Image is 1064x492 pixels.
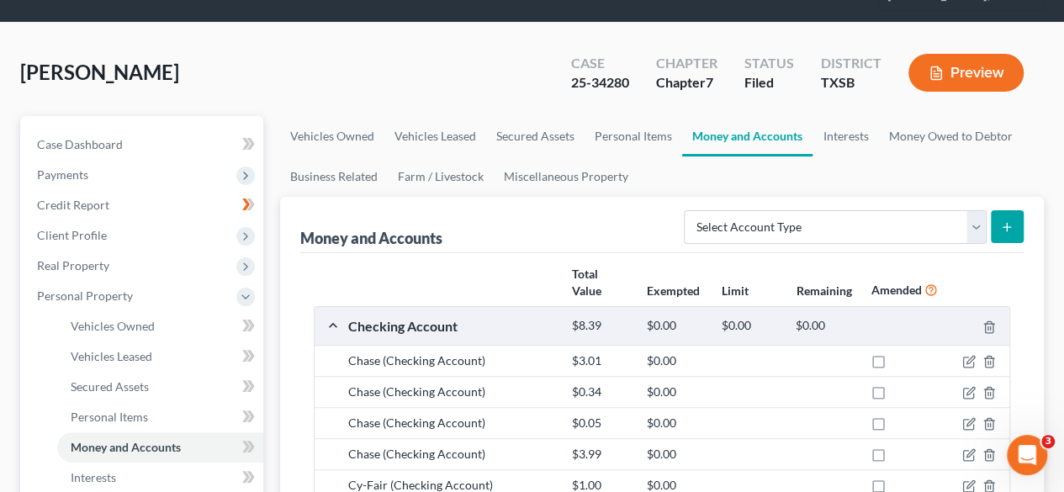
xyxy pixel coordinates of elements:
[656,73,717,93] div: Chapter
[57,402,263,432] a: Personal Items
[340,352,564,369] div: Chase (Checking Account)
[300,228,442,248] div: Money and Accounts
[340,384,564,400] div: Chase (Checking Account)
[37,258,109,272] span: Real Property
[388,156,494,197] a: Farm / Livestock
[1007,435,1047,475] iframe: Intercom live chat
[71,410,148,424] span: Personal Items
[871,283,921,297] strong: Amended
[57,372,263,402] a: Secured Assets
[638,352,713,369] div: $0.00
[37,137,123,151] span: Case Dashboard
[71,349,152,363] span: Vehicles Leased
[572,267,601,298] strong: Total Value
[813,116,878,156] a: Interests
[682,116,813,156] a: Money and Accounts
[37,198,109,212] span: Credit Report
[722,283,749,298] strong: Limit
[340,415,564,431] div: Chase (Checking Account)
[712,318,787,334] div: $0.00
[787,318,862,334] div: $0.00
[744,73,794,93] div: Filed
[638,384,713,400] div: $0.00
[564,415,638,431] div: $0.05
[706,74,713,90] span: 7
[564,318,638,334] div: $8.39
[71,379,149,394] span: Secured Assets
[656,54,717,73] div: Chapter
[1041,435,1055,448] span: 3
[647,283,700,298] strong: Exempted
[494,156,638,197] a: Miscellaneous Property
[638,446,713,463] div: $0.00
[340,317,564,335] div: Checking Account
[37,288,133,303] span: Personal Property
[486,116,585,156] a: Secured Assets
[71,440,181,454] span: Money and Accounts
[24,130,263,160] a: Case Dashboard
[37,167,88,182] span: Payments
[744,54,794,73] div: Status
[796,283,851,298] strong: Remaining
[564,352,638,369] div: $3.01
[20,60,179,84] span: [PERSON_NAME]
[638,415,713,431] div: $0.00
[908,54,1024,92] button: Preview
[878,116,1022,156] a: Money Owed to Debtor
[57,311,263,341] a: Vehicles Owned
[585,116,682,156] a: Personal Items
[37,228,107,242] span: Client Profile
[57,432,263,463] a: Money and Accounts
[57,341,263,372] a: Vehicles Leased
[71,470,116,484] span: Interests
[564,384,638,400] div: $0.34
[384,116,486,156] a: Vehicles Leased
[340,446,564,463] div: Chase (Checking Account)
[564,446,638,463] div: $3.99
[821,73,881,93] div: TXSB
[821,54,881,73] div: District
[280,116,384,156] a: Vehicles Owned
[638,318,713,334] div: $0.00
[280,156,388,197] a: Business Related
[571,73,629,93] div: 25-34280
[24,190,263,220] a: Credit Report
[571,54,629,73] div: Case
[71,319,155,333] span: Vehicles Owned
